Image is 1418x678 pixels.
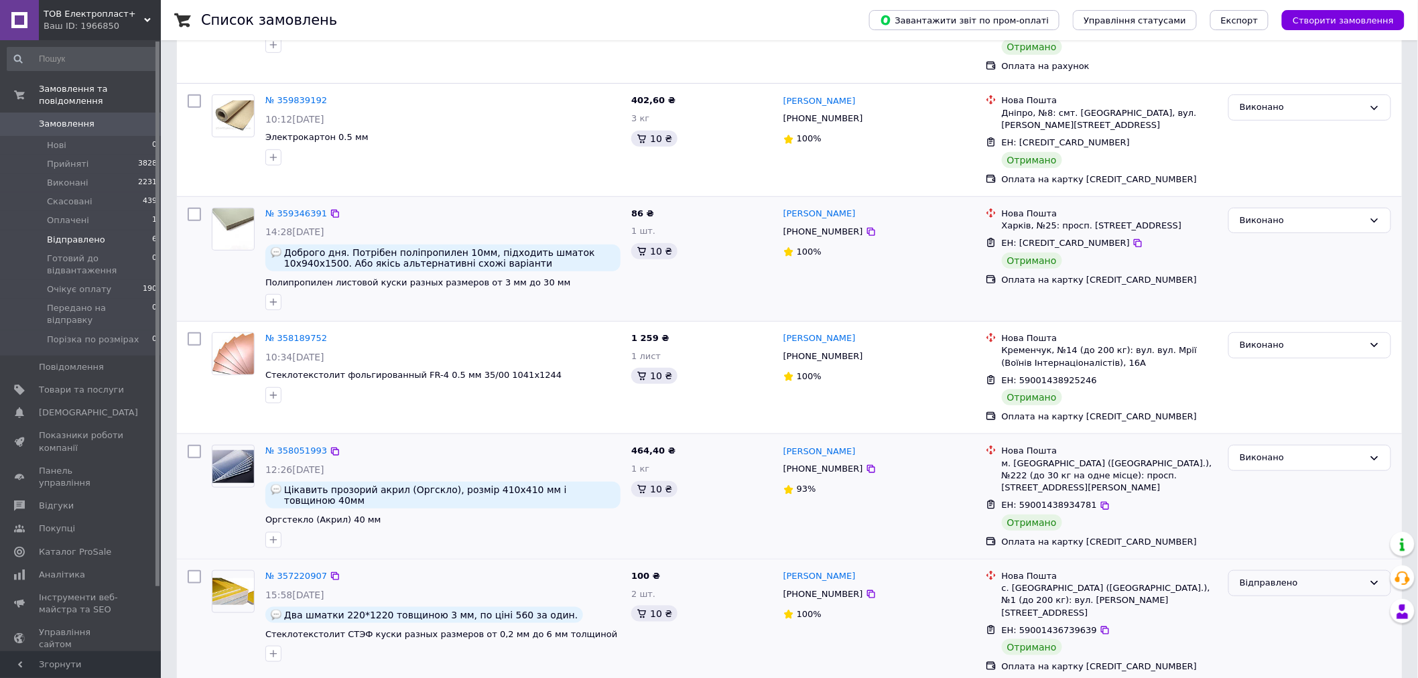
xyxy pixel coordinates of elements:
[631,464,649,474] span: 1 кг
[1084,15,1186,25] span: Управління статусами
[1002,208,1218,220] div: Нова Пошта
[631,208,654,218] span: 86 ₴
[781,586,866,603] div: [PHONE_NUMBER]
[880,14,1049,26] span: Завантажити звіт по пром-оплаті
[781,348,866,365] div: [PHONE_NUMBER]
[1002,253,1062,269] div: Отримано
[271,610,281,620] img: :speech_balloon:
[1002,60,1218,72] div: Оплата на рахунок
[1002,582,1218,619] div: с. [GEOGRAPHIC_DATA] ([GEOGRAPHIC_DATA].), №1 (до 200 кг): вул. [PERSON_NAME][STREET_ADDRESS]
[47,253,152,277] span: Готовий до відвантаження
[781,460,866,478] div: [PHONE_NUMBER]
[44,8,144,20] span: ТОВ Електропласт+
[265,132,369,142] a: Электрокартон 0.5 мм
[1002,137,1130,147] span: ЕН: [CREDIT_CARD_NUMBER]
[47,283,111,295] span: Очікує оплату
[1240,100,1364,115] div: Виконано
[631,226,655,236] span: 1 шт.
[631,446,675,456] span: 464,40 ₴
[1002,625,1097,635] span: ЕН: 59001436739639
[44,20,161,32] div: Ваш ID: 1966850
[7,47,158,71] input: Пошук
[201,12,337,28] h1: Список замовлень
[1002,411,1218,423] div: Оплата на картку [CREDIT_CARD_NUMBER]
[39,407,138,419] span: [DEMOGRAPHIC_DATA]
[631,333,669,343] span: 1 259 ₴
[797,609,822,619] span: 100%
[212,208,255,251] a: Фото товару
[631,481,678,497] div: 10 ₴
[39,500,74,512] span: Відгуки
[781,110,866,127] div: [PHONE_NUMBER]
[1002,332,1218,344] div: Нова Пошта
[797,247,822,257] span: 100%
[631,368,678,384] div: 10 ₴
[1002,375,1097,385] span: ЕН: 59001438925246
[212,100,254,133] img: Фото товару
[1002,238,1130,248] span: ЕН: [CREDIT_CARD_NUMBER]
[265,95,327,105] a: № 359839192
[39,361,104,373] span: Повідомлення
[265,515,381,525] a: Оргстекло (Акрил) 40 мм
[138,177,157,189] span: 2231
[1002,661,1218,673] div: Оплата на картку [CREDIT_CARD_NUMBER]
[869,10,1059,30] button: Завантажити звіт по пром-оплаті
[138,158,157,170] span: 3828
[47,158,88,170] span: Прийняті
[271,484,281,495] img: :speech_balloon:
[265,114,324,125] span: 10:12[DATE]
[781,223,866,241] div: [PHONE_NUMBER]
[152,214,157,226] span: 1
[1269,15,1405,25] a: Створити замовлення
[1240,576,1364,590] div: Відправлено
[152,334,157,346] span: 0
[1002,639,1062,655] div: Отримано
[39,569,85,581] span: Аналітика
[1002,389,1062,405] div: Отримано
[783,332,856,345] a: [PERSON_NAME]
[212,570,255,613] a: Фото товару
[47,334,139,346] span: Порізка по розмірах
[631,113,649,123] span: 3 кг
[631,571,660,581] span: 100 ₴
[631,606,678,622] div: 10 ₴
[1002,152,1062,168] div: Отримано
[631,243,678,259] div: 10 ₴
[152,253,157,277] span: 0
[39,592,124,616] span: Інструменти веб-майстра та SEO
[265,208,327,218] a: № 359346391
[39,626,124,651] span: Управління сайтом
[47,177,88,189] span: Виконані
[39,523,75,535] span: Покупці
[284,484,615,506] span: Цікавить прозорий акрил (Оргскло), розмір 410х410 мм і товщиною 40мм
[47,196,92,208] span: Скасовані
[47,139,66,151] span: Нові
[39,465,124,489] span: Панель управління
[1002,570,1218,582] div: Нова Пошта
[212,450,254,482] img: Фото товару
[265,277,571,287] a: Полипропилен листовой куски разных размеров от 3 мм до 30 мм
[47,302,152,326] span: Передано на відправку
[265,370,562,380] span: Стеклотекстолит фольгированный FR-4 0.5 мм 35/00 1041х1244
[212,445,255,488] a: Фото товару
[631,589,655,599] span: 2 шт.
[265,629,617,639] a: Стеклотекстолит СТЭФ куски разных размеров от 0,2 мм до 6 мм толщиной
[152,302,157,326] span: 0
[1210,10,1269,30] button: Експорт
[152,139,157,151] span: 0
[265,590,324,600] span: 15:58[DATE]
[143,283,157,295] span: 190
[265,446,327,456] a: № 358051993
[39,118,94,130] span: Замовлення
[152,234,157,246] span: 6
[265,226,324,237] span: 14:28[DATE]
[1002,500,1097,510] span: ЕН: 59001438934781
[1073,10,1197,30] button: Управління статусами
[271,247,281,258] img: :speech_balloon:
[1221,15,1259,25] span: Експорт
[212,578,254,604] img: Фото товару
